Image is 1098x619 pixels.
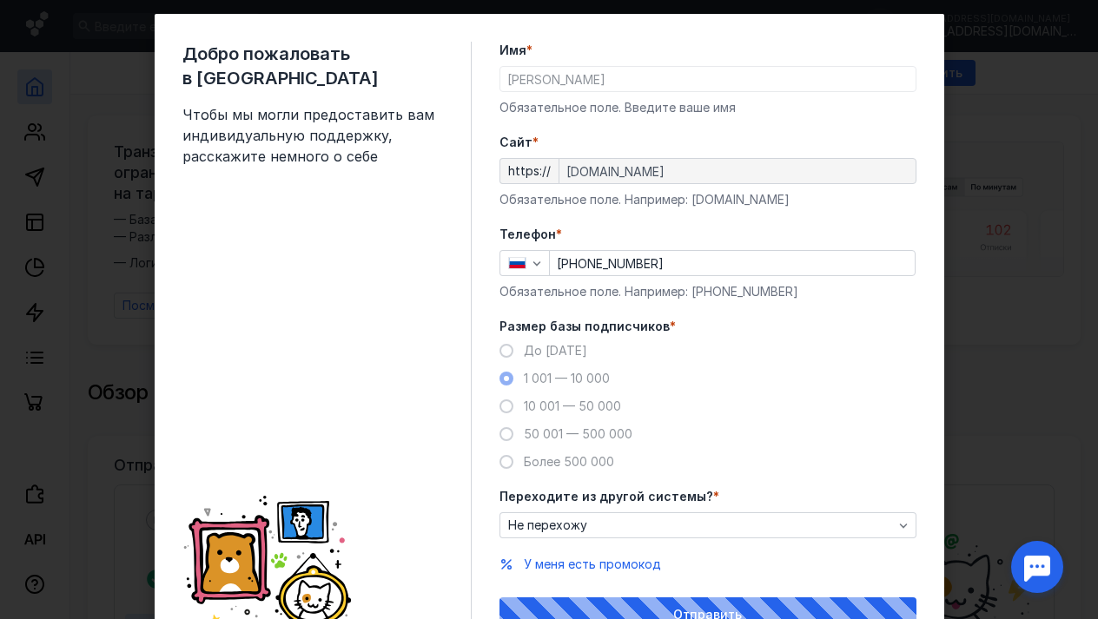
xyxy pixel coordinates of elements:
div: Обязательное поле. Введите ваше имя [499,99,916,116]
div: Обязательное поле. Например: [DOMAIN_NAME] [499,191,916,208]
button: У меня есть промокод [524,556,661,573]
span: Переходите из другой системы? [499,488,713,505]
span: Размер базы подписчиков [499,318,670,335]
div: Обязательное поле. Например: [PHONE_NUMBER] [499,283,916,300]
button: Не перехожу [499,512,916,538]
span: Добро пожаловать в [GEOGRAPHIC_DATA] [182,42,443,90]
span: Не перехожу [508,518,587,533]
span: Чтобы мы могли предоставить вам индивидуальную поддержку, расскажите немного о себе [182,104,443,167]
span: Телефон [499,226,556,243]
span: Имя [499,42,526,59]
span: Cайт [499,134,532,151]
span: У меня есть промокод [524,556,661,571]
